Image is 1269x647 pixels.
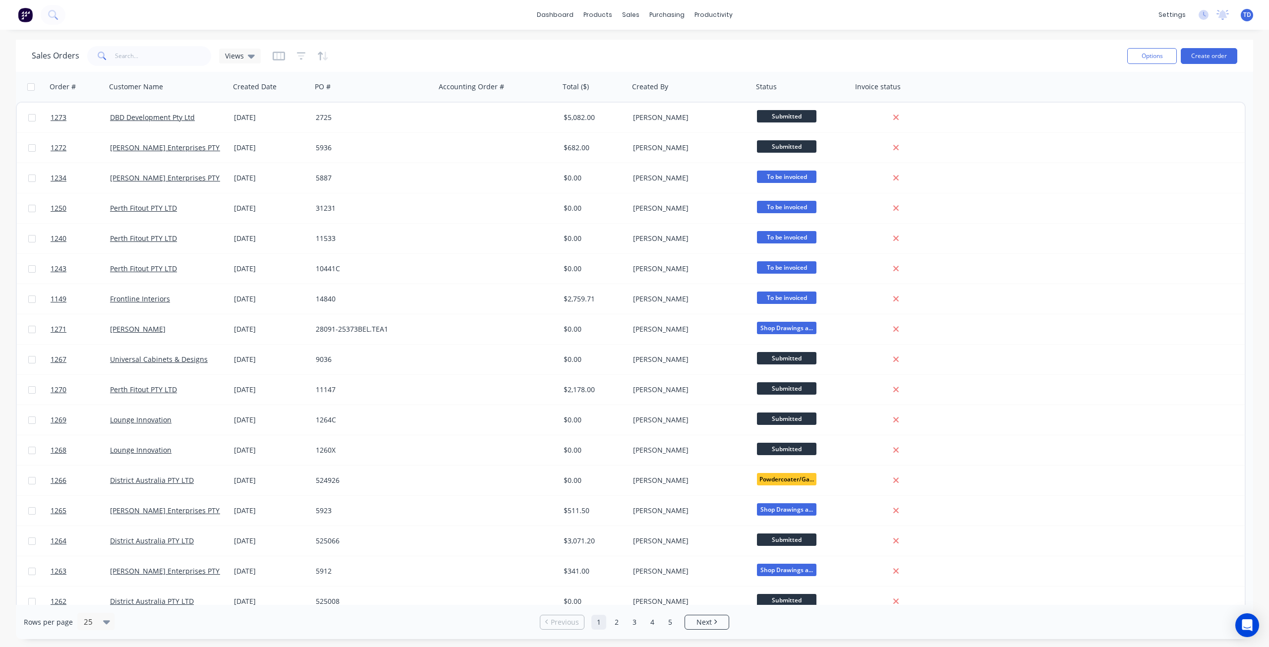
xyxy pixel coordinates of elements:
a: Next page [685,617,729,627]
div: Order # [50,82,76,92]
img: Factory [18,7,33,22]
a: District Australia PTY LTD [110,475,194,485]
div: PO # [315,82,331,92]
a: [PERSON_NAME] Enterprises PTY LTD [110,173,234,182]
span: 1264 [51,536,66,546]
div: [PERSON_NAME] [633,536,743,546]
div: $0.00 [564,203,622,213]
span: Views [225,51,244,61]
div: [PERSON_NAME] [633,445,743,455]
div: [DATE] [234,415,308,425]
a: [PERSON_NAME] Enterprises PTY LTD [110,143,234,152]
a: [PERSON_NAME] [110,324,166,334]
div: 525008 [316,596,426,606]
span: 1269 [51,415,66,425]
span: TD [1243,10,1251,19]
span: Shop Drawings a... [757,322,816,334]
div: 14840 [316,294,426,304]
span: Submitted [757,110,816,122]
div: [DATE] [234,354,308,364]
span: Next [696,617,712,627]
a: Perth Fitout PTY LTD [110,203,177,213]
a: 1266 [51,466,110,495]
div: 31231 [316,203,426,213]
div: $2,759.71 [564,294,622,304]
a: Page 2 [609,615,624,630]
a: [PERSON_NAME] Enterprises PTY LTD [110,506,234,515]
div: [PERSON_NAME] [633,475,743,485]
div: [PERSON_NAME] [633,113,743,122]
div: 5887 [316,173,426,183]
span: 1240 [51,234,66,243]
div: Created Date [233,82,277,92]
span: Submitted [757,140,816,153]
div: [DATE] [234,324,308,334]
a: 1240 [51,224,110,253]
div: [DATE] [234,203,308,213]
span: To be invoiced [757,171,816,183]
span: 1234 [51,173,66,183]
a: 1250 [51,193,110,223]
div: 9036 [316,354,426,364]
div: Customer Name [109,82,163,92]
div: purchasing [644,7,690,22]
span: 1149 [51,294,66,304]
span: 1265 [51,506,66,516]
div: [PERSON_NAME] [633,203,743,213]
a: 1270 [51,375,110,405]
span: 1263 [51,566,66,576]
a: 1263 [51,556,110,586]
div: [DATE] [234,445,308,455]
a: 1268 [51,435,110,465]
div: [DATE] [234,566,308,576]
span: 1271 [51,324,66,334]
a: 1269 [51,405,110,435]
div: Open Intercom Messenger [1235,613,1259,637]
div: productivity [690,7,738,22]
div: [DATE] [234,475,308,485]
div: 1260X [316,445,426,455]
div: 5923 [316,506,426,516]
span: 1268 [51,445,66,455]
a: District Australia PTY LTD [110,536,194,545]
span: 1267 [51,354,66,364]
div: 5912 [316,566,426,576]
span: Submitted [757,352,816,364]
div: 525066 [316,536,426,546]
div: $0.00 [564,475,622,485]
div: [PERSON_NAME] [633,143,743,153]
a: 1271 [51,314,110,344]
span: 1266 [51,475,66,485]
div: $0.00 [564,173,622,183]
span: Shop Drawings a... [757,564,816,576]
div: 5936 [316,143,426,153]
div: [DATE] [234,596,308,606]
div: 10441C [316,264,426,274]
div: 1264C [316,415,426,425]
button: Options [1127,48,1177,64]
a: Page 3 [627,615,642,630]
button: Create order [1181,48,1237,64]
span: Rows per page [24,617,73,627]
div: [PERSON_NAME] [633,173,743,183]
span: To be invoiced [757,292,816,304]
div: [DATE] [234,173,308,183]
span: 1272 [51,143,66,153]
a: Perth Fitout PTY LTD [110,385,177,394]
a: Lounge Innovation [110,415,172,424]
span: Previous [551,617,579,627]
a: [PERSON_NAME] Enterprises PTY LTD [110,566,234,576]
div: $0.00 [564,354,622,364]
span: 1273 [51,113,66,122]
span: Submitted [757,594,816,606]
span: 1262 [51,596,66,606]
div: Invoice status [855,82,901,92]
div: [PERSON_NAME] [633,354,743,364]
div: $2,178.00 [564,385,622,395]
a: 1265 [51,496,110,526]
div: 11533 [316,234,426,243]
a: Page 5 [663,615,678,630]
div: $0.00 [564,445,622,455]
div: sales [617,7,644,22]
a: Previous page [540,617,584,627]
